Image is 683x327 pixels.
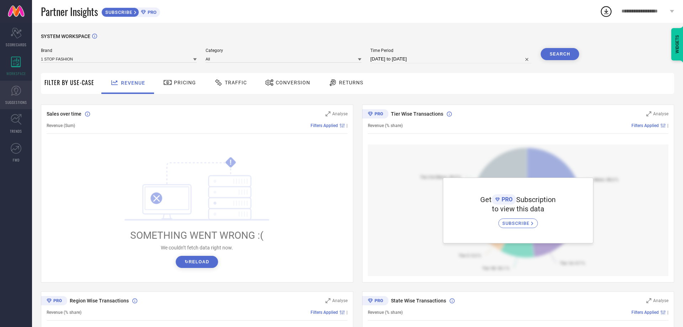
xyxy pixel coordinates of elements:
span: State Wise Transactions [391,298,446,304]
span: Revenue (% share) [368,310,403,315]
svg: Zoom [646,111,651,116]
a: SUBSCRIBE [498,213,538,228]
span: Partner Insights [41,4,98,19]
span: Traffic [225,80,247,85]
span: | [346,123,348,128]
span: | [667,123,668,128]
span: Filters Applied [631,123,659,128]
span: We couldn’t fetch data right now. [161,245,233,250]
span: to view this data [492,205,544,213]
svg: Zoom [646,298,651,303]
span: | [346,310,348,315]
span: SCORECARDS [6,42,27,47]
svg: Zoom [325,298,330,303]
span: Filter By Use-Case [44,78,94,87]
span: Tier Wise Transactions [391,111,443,117]
button: ↻Reload [176,256,218,268]
span: PRO [146,10,157,15]
span: Get [480,195,492,204]
span: SUGGESTIONS [5,100,27,105]
tspan: ! [230,158,232,167]
span: Region Wise Transactions [70,298,129,304]
span: Brand [41,48,197,53]
span: Analyse [653,111,668,116]
div: Open download list [600,5,613,18]
span: Revenue (% share) [47,310,81,315]
span: Conversion [276,80,310,85]
span: Pricing [174,80,196,85]
span: SYSTEM WORKSPACE [41,33,90,39]
div: Premium [362,109,388,120]
svg: Zoom [325,111,330,116]
span: Returns [339,80,363,85]
span: SOMETHING WENT WRONG :( [130,230,264,241]
span: Filters Applied [311,310,338,315]
span: Revenue (% share) [368,123,403,128]
span: Filters Applied [631,310,659,315]
span: Analyse [653,298,668,303]
span: Subscription [516,195,556,204]
input: Select time period [370,55,532,63]
span: Analyse [332,111,348,116]
span: Revenue (Sum) [47,123,75,128]
span: WORKSPACE [6,71,26,76]
button: Search [541,48,579,60]
span: Sales over time [47,111,81,117]
div: Premium [362,296,388,307]
span: TRENDS [10,128,22,134]
span: FWD [13,157,20,163]
span: Filters Applied [311,123,338,128]
div: Premium [41,296,67,307]
span: Analyse [332,298,348,303]
span: Time Period [370,48,532,53]
a: SUBSCRIBEPRO [101,6,160,17]
span: PRO [500,196,513,203]
span: SUBSCRIBE [502,221,531,226]
span: Revenue [121,80,145,86]
span: Category [206,48,361,53]
span: | [667,310,668,315]
span: SUBSCRIBE [102,10,134,15]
